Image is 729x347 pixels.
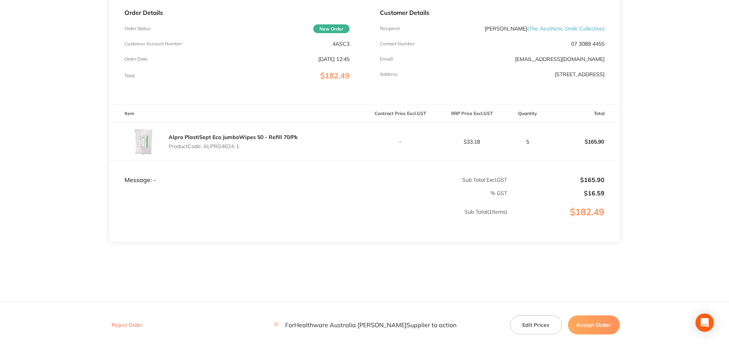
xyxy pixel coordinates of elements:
span: ( The Aesthetic Smile Collective ) [527,25,605,32]
p: Order Date [124,56,148,62]
p: Total [124,73,135,78]
p: Sub Total ( 1 Items) [110,209,507,230]
p: Product Code: ALPRO4624-1 [169,143,298,149]
p: - [365,139,436,145]
p: Emaill [380,56,393,62]
p: [PERSON_NAME] [485,26,605,32]
p: Customer Details [380,9,605,16]
p: Contact Number [380,41,415,46]
p: Customer Account Number [124,41,182,46]
a: Alpro PlastiSept Eco JumboWipes 50 - Refill 70/Pk [169,134,298,141]
p: $165.90 [549,133,619,151]
th: Item [109,105,364,123]
p: Recipient [380,26,400,31]
p: [STREET_ADDRESS] [555,71,605,77]
th: Total [548,105,620,123]
p: $165.90 [508,176,605,183]
img: azU4bm1uMQ [124,123,163,161]
p: 07 3089 4455 [571,41,605,47]
p: For Healthware Australia [PERSON_NAME] Supplier to action [273,321,456,328]
th: Contract Price Excl. GST [365,105,436,123]
p: 4ASC3 [332,41,349,47]
button: Reject Order [109,321,145,328]
div: Open Intercom Messenger [696,313,714,332]
td: Message: - [109,161,364,184]
p: $33.18 [436,139,507,145]
th: RRP Price Excl. GST [436,105,507,123]
a: [EMAIL_ADDRESS][DOMAIN_NAME] [515,56,605,62]
p: $182.49 [508,207,619,233]
th: Quantity [507,105,548,123]
p: Sub Total Excl. GST [365,177,507,183]
p: % GST [110,190,507,196]
p: 5 [508,139,548,145]
p: Order Status [124,26,151,31]
span: $182.49 [320,71,349,80]
p: $16.59 [508,190,605,197]
p: Order Details [124,9,349,16]
button: Accept Order [568,315,620,334]
p: [DATE] 12:45 [318,56,349,62]
p: Address [380,72,397,77]
span: New Order [313,24,349,33]
button: Edit Prices [510,315,562,334]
